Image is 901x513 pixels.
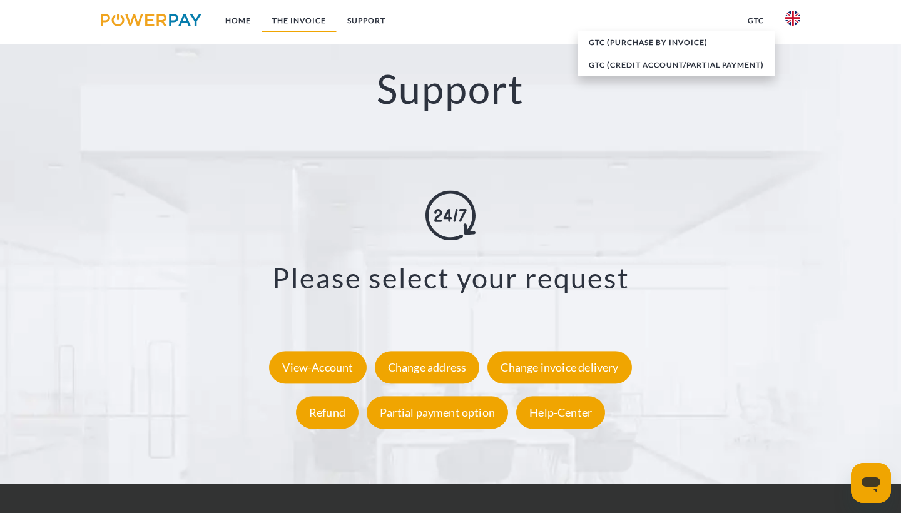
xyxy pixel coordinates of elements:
a: Refund [293,405,362,419]
div: Refund [296,396,359,429]
a: GTC [737,9,775,32]
a: THE INVOICE [262,9,337,32]
img: online-shopping.svg [425,190,476,240]
a: View-Account [266,360,369,374]
a: Help-Center [513,405,608,419]
iframe: Button to launch messaging window, conversation in progress [851,463,891,503]
a: GTC (Credit account/partial payment) [578,54,775,76]
a: GTC (Purchase by invoice) [578,31,775,54]
h2: Support [45,64,856,114]
div: Change address [375,351,480,383]
a: Support [337,9,396,32]
h3: Please select your request [61,260,840,295]
div: View-Account [269,351,366,383]
img: en [785,11,800,26]
div: Help-Center [516,396,605,429]
a: Change address [372,360,483,374]
img: logo-powerpay.svg [101,14,201,26]
a: Change invoice delivery [484,360,634,374]
a: Partial payment option [364,405,511,419]
div: Change invoice delivery [487,351,631,383]
a: Home [215,9,262,32]
div: Partial payment option [367,396,508,429]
